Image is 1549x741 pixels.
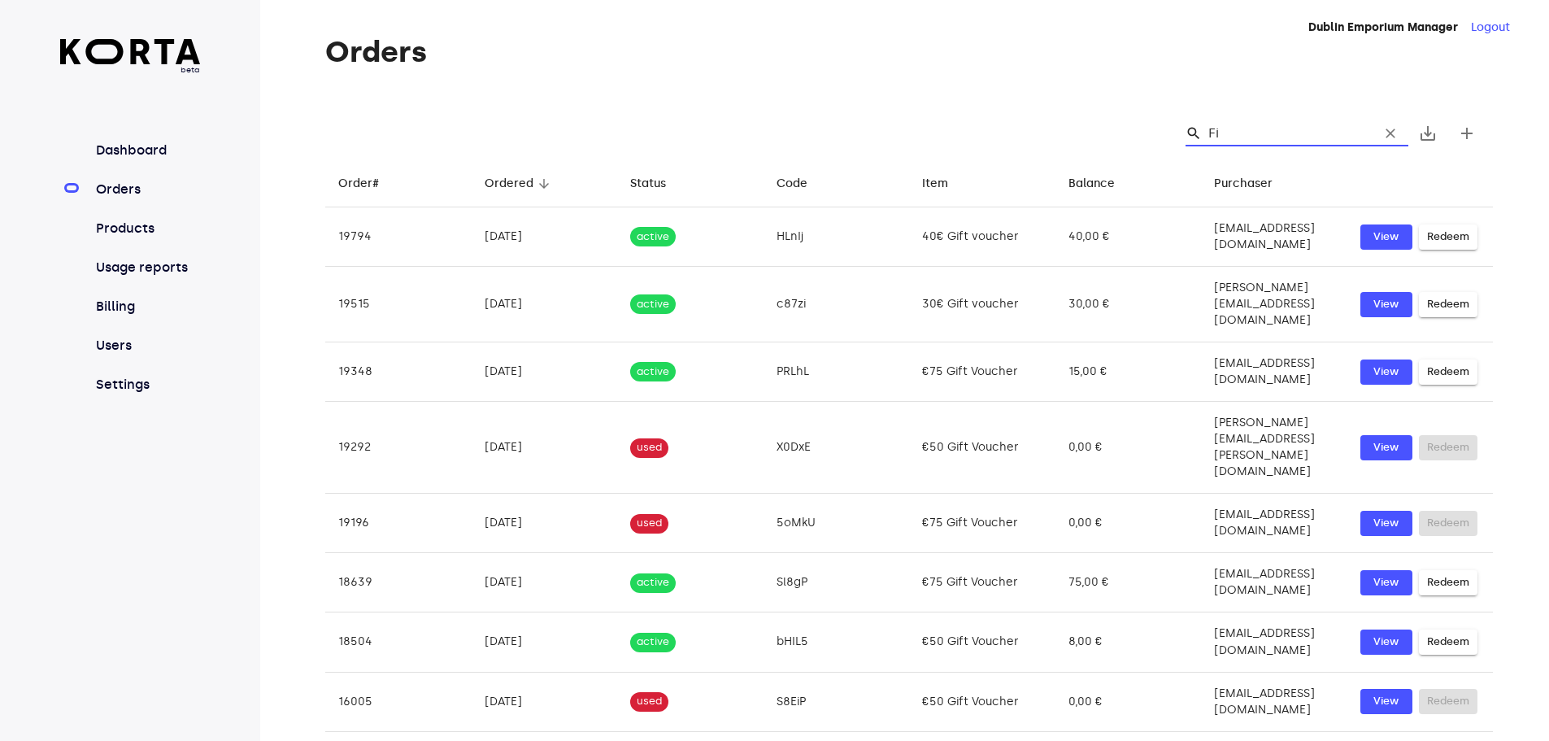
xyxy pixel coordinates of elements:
[1368,363,1404,381] span: View
[93,375,201,394] a: Settings
[1201,342,1347,402] td: [EMAIL_ADDRESS][DOMAIN_NAME]
[1201,207,1347,267] td: [EMAIL_ADDRESS][DOMAIN_NAME]
[1368,295,1404,314] span: View
[60,39,201,64] img: Korta
[1360,689,1412,714] button: View
[93,258,201,277] a: Usage reports
[1360,630,1412,655] button: View
[485,174,555,194] span: Ordered
[1055,672,1202,731] td: 0,00 €
[909,672,1055,731] td: €50 Gift Voucher
[325,402,472,494] td: 19292
[472,267,618,342] td: [DATE]
[1419,292,1477,317] button: Redeem
[1368,514,1404,533] span: View
[1360,292,1412,317] button: View
[630,297,676,312] span: active
[909,342,1055,402] td: €75 Gift Voucher
[630,229,676,245] span: active
[1368,573,1404,592] span: View
[1360,511,1412,536] a: View
[777,174,807,194] div: Code
[764,612,910,672] td: bHIL5
[922,174,969,194] span: Item
[1427,228,1469,246] span: Redeem
[472,342,618,402] td: [DATE]
[472,402,618,494] td: [DATE]
[325,494,472,553] td: 19196
[764,402,910,494] td: X0DxE
[630,440,668,455] span: used
[325,553,472,612] td: 18639
[1360,435,1412,460] button: View
[93,180,201,199] a: Orders
[1368,692,1404,711] span: View
[1068,174,1115,194] div: Balance
[485,174,533,194] div: Ordered
[472,672,618,731] td: [DATE]
[1368,438,1404,457] span: View
[1201,612,1347,672] td: [EMAIL_ADDRESS][DOMAIN_NAME]
[1419,224,1477,250] button: Redeem
[630,516,668,531] span: used
[472,494,618,553] td: [DATE]
[1186,125,1202,142] span: Search
[1368,633,1404,652] span: View
[1419,570,1477,595] button: Redeem
[1208,120,1366,146] input: Search
[60,64,201,76] span: beta
[1419,360,1477,385] button: Redeem
[1214,174,1294,194] span: Purchaser
[472,612,618,672] td: [DATE]
[1055,342,1202,402] td: 15,00 €
[1457,124,1477,143] span: add
[1360,360,1412,385] button: View
[630,694,668,709] span: used
[764,267,910,342] td: c87zi
[325,207,472,267] td: 19794
[1055,612,1202,672] td: 8,00 €
[325,612,472,672] td: 18504
[1419,630,1477,655] button: Redeem
[1360,570,1412,595] button: View
[1382,125,1399,142] span: clear
[630,575,676,591] span: active
[1068,174,1136,194] span: Balance
[1201,402,1347,494] td: [PERSON_NAME][EMAIL_ADDRESS][PERSON_NAME][DOMAIN_NAME]
[338,174,379,194] div: Order#
[1214,174,1273,194] div: Purchaser
[630,634,676,650] span: active
[1201,494,1347,553] td: [EMAIL_ADDRESS][DOMAIN_NAME]
[1447,114,1486,153] button: Create new gift card
[764,207,910,267] td: HLnIj
[1055,494,1202,553] td: 0,00 €
[1373,116,1408,151] button: Clear Search
[630,174,666,194] div: Status
[1360,224,1412,250] button: View
[1055,402,1202,494] td: 0,00 €
[909,553,1055,612] td: €75 Gift Voucher
[1201,553,1347,612] td: [EMAIL_ADDRESS][DOMAIN_NAME]
[764,494,910,553] td: 5oMkU
[1408,114,1447,153] button: Export
[93,336,201,355] a: Users
[764,672,910,731] td: S8EiP
[764,342,910,402] td: PRLhL
[922,174,948,194] div: Item
[93,141,201,160] a: Dashboard
[325,342,472,402] td: 19348
[325,672,472,731] td: 16005
[630,174,687,194] span: Status
[764,553,910,612] td: Sl8gP
[1427,363,1469,381] span: Redeem
[60,39,201,76] a: beta
[1055,267,1202,342] td: 30,00 €
[909,267,1055,342] td: 30€ Gift voucher
[325,36,1493,68] h1: Orders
